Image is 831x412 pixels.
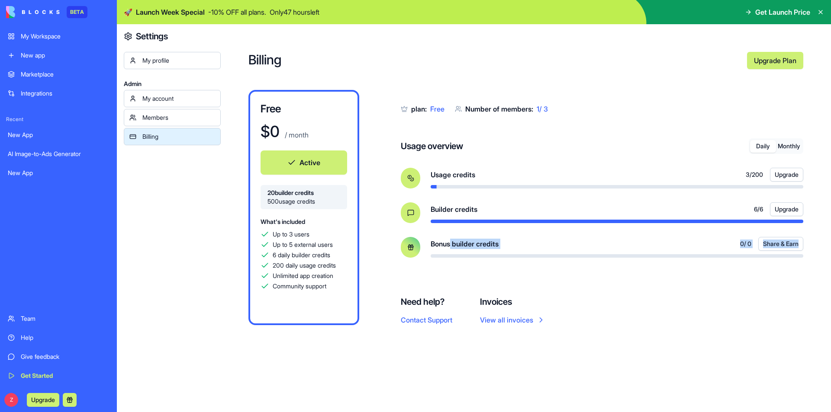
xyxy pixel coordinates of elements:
span: Up to 5 external users [273,240,333,249]
span: 200 daily usage credits [273,261,336,270]
div: My account [142,94,215,103]
button: Daily [750,140,776,153]
button: Monthly [776,140,802,153]
p: - 10 % OFF all plans. [208,7,266,17]
a: Team [3,310,114,327]
a: View all invoices [480,315,545,325]
a: Upgrade Plan [747,52,803,69]
span: Bonus builder credits [431,239,499,249]
div: Give feedback [21,352,109,361]
span: 500 usage credits [267,197,340,206]
div: Billing [142,132,215,141]
a: My Workspace [3,28,114,45]
div: Team [21,314,109,323]
div: Help [21,333,109,342]
a: Free$0 / monthActive20builder credits500usage creditsWhat's includedUp to 3 usersUp to 5 external... [248,90,359,325]
span: plan: [411,105,427,113]
a: New App [3,126,114,144]
div: New App [8,169,109,177]
a: Marketplace [3,66,114,83]
span: Z [4,393,18,407]
a: Integrations [3,85,114,102]
span: Usage credits [431,169,475,180]
div: Get Started [21,371,109,380]
span: Get Launch Price [755,7,810,17]
div: My profile [142,56,215,65]
a: New app [3,47,114,64]
div: Marketplace [21,70,109,79]
div: Members [142,113,215,122]
span: Launch Week Special [136,7,205,17]
h3: Free [261,102,347,116]
h4: Need help? [401,296,452,308]
span: Free [430,105,444,113]
button: Contact Support [401,315,452,325]
span: Admin [124,80,221,88]
span: 3 / 200 [746,170,763,179]
div: New app [21,51,109,60]
a: Members [124,109,221,126]
div: My Workspace [21,32,109,41]
a: New App [3,164,114,182]
a: Help [3,329,114,346]
h4: Settings [136,30,168,42]
button: Active [261,150,347,175]
a: Upgrade [27,395,59,404]
div: AI Image-to-Ads Generator [8,150,109,158]
p: / month [283,130,309,140]
span: 0 / 0 [740,240,751,248]
span: Community support [273,282,326,291]
span: Recent [3,116,114,123]
div: Integrations [21,89,109,98]
a: Give feedback [3,348,114,365]
span: What's included [261,218,305,225]
h1: $ 0 [261,123,280,140]
button: Upgrade [770,168,803,182]
span: 1 / 3 [537,105,548,113]
span: Up to 3 users [273,230,309,239]
h4: Usage overview [401,140,463,152]
a: My profile [124,52,221,69]
span: 20 builder credits [267,188,340,197]
a: BETA [6,6,87,18]
a: My account [124,90,221,107]
div: BETA [67,6,87,18]
span: 6 / 6 [754,205,763,214]
a: Billing [124,128,221,145]
span: 6 daily builder credits [273,251,330,259]
img: logo [6,6,60,18]
button: Upgrade [770,202,803,216]
button: Share & Earn [758,237,803,251]
span: Unlimited app creation [273,271,333,280]
span: Number of members: [465,105,533,113]
button: Upgrade [27,393,59,407]
p: Only 47 hours left [270,7,319,17]
h4: Invoices [480,296,545,308]
div: New App [8,131,109,139]
h2: Billing [248,52,740,69]
a: AI Image-to-Ads Generator [3,145,114,163]
span: 🚀 [124,7,132,17]
span: Builder credits [431,204,477,214]
a: Get Started [3,367,114,384]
